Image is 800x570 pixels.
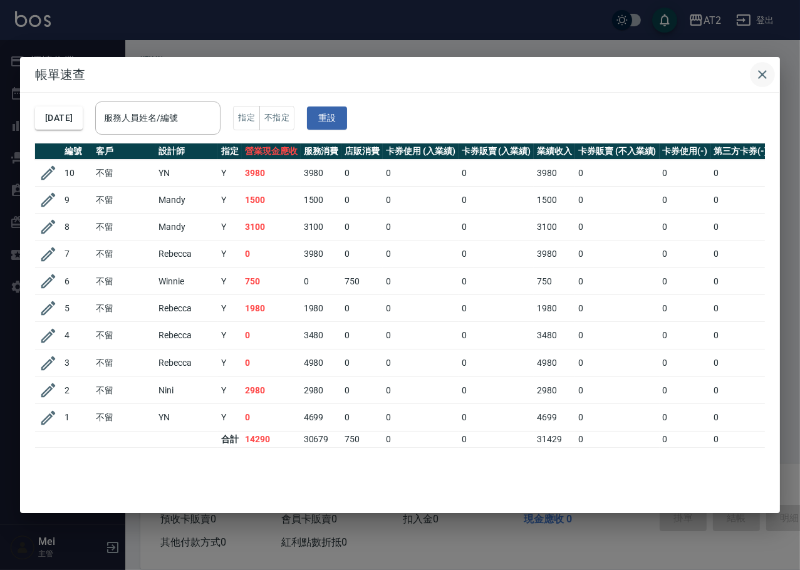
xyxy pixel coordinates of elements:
[660,143,711,160] th: 卡券使用(-)
[155,143,218,160] th: 設計師
[534,268,575,295] td: 750
[341,295,383,322] td: 0
[341,350,383,377] td: 0
[575,322,659,350] td: 0
[218,241,242,268] td: Y
[459,187,534,214] td: 0
[242,404,301,432] td: 0
[61,377,93,404] td: 2
[459,322,534,350] td: 0
[534,241,575,268] td: 3980
[218,322,242,350] td: Y
[155,404,218,432] td: YN
[218,350,242,377] td: Y
[710,143,771,160] th: 第三方卡券(-)
[660,377,711,404] td: 0
[301,160,342,187] td: 3980
[301,268,342,295] td: 0
[660,268,711,295] td: 0
[35,106,83,130] button: [DATE]
[383,350,459,377] td: 0
[710,214,771,241] td: 0
[301,214,342,241] td: 3100
[93,143,155,160] th: 客戶
[93,322,155,350] td: 不留
[575,187,659,214] td: 0
[155,187,218,214] td: Mandy
[660,214,711,241] td: 0
[242,377,301,404] td: 2980
[218,377,242,404] td: Y
[301,322,342,350] td: 3480
[383,377,459,404] td: 0
[710,432,771,448] td: 0
[61,404,93,432] td: 1
[459,432,534,448] td: 0
[218,404,242,432] td: Y
[155,295,218,322] td: Rebecca
[534,404,575,432] td: 4699
[301,377,342,404] td: 2980
[383,241,459,268] td: 0
[575,377,659,404] td: 0
[341,322,383,350] td: 0
[660,295,711,322] td: 0
[459,350,534,377] td: 0
[383,268,459,295] td: 0
[93,241,155,268] td: 不留
[155,322,218,350] td: Rebecca
[301,432,342,448] td: 30679
[61,268,93,295] td: 6
[575,160,659,187] td: 0
[93,377,155,404] td: 不留
[242,350,301,377] td: 0
[341,377,383,404] td: 0
[383,143,459,160] th: 卡券使用 (入業績)
[341,143,383,160] th: 店販消費
[341,268,383,295] td: 750
[155,377,218,404] td: Nini
[61,160,93,187] td: 10
[710,350,771,377] td: 0
[155,350,218,377] td: Rebecca
[341,214,383,241] td: 0
[93,404,155,432] td: 不留
[383,322,459,350] td: 0
[383,295,459,322] td: 0
[61,241,93,268] td: 7
[242,241,301,268] td: 0
[383,214,459,241] td: 0
[341,404,383,432] td: 0
[710,187,771,214] td: 0
[301,350,342,377] td: 4980
[93,187,155,214] td: 不留
[534,295,575,322] td: 1980
[710,241,771,268] td: 0
[20,57,780,92] h2: 帳單速查
[218,295,242,322] td: Y
[218,268,242,295] td: Y
[459,214,534,241] td: 0
[534,350,575,377] td: 4980
[660,160,711,187] td: 0
[575,432,659,448] td: 0
[575,350,659,377] td: 0
[660,322,711,350] td: 0
[155,241,218,268] td: Rebecca
[242,143,301,160] th: 營業現金應收
[218,187,242,214] td: Y
[459,377,534,404] td: 0
[575,295,659,322] td: 0
[242,268,301,295] td: 750
[61,295,93,322] td: 5
[307,106,347,130] button: 重設
[301,143,342,160] th: 服務消費
[534,143,575,160] th: 業績收入
[301,404,342,432] td: 4699
[242,214,301,241] td: 3100
[660,187,711,214] td: 0
[341,432,383,448] td: 750
[341,160,383,187] td: 0
[534,187,575,214] td: 1500
[61,214,93,241] td: 8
